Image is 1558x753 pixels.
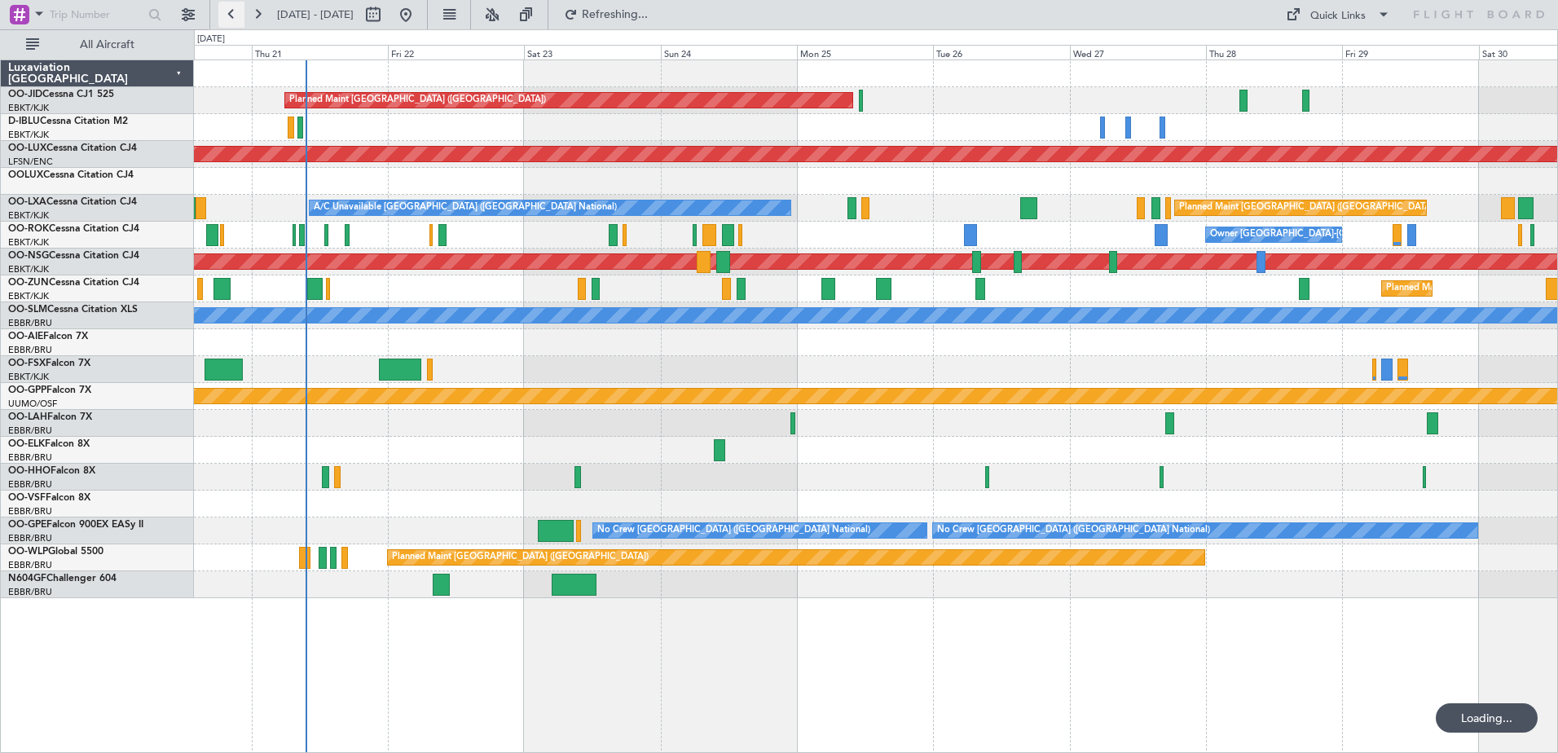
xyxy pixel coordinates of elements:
a: EBKT/KJK [8,263,49,275]
div: Fri 22 [388,45,524,59]
span: OO-VSF [8,493,46,503]
a: N604GFChallenger 604 [8,574,117,583]
a: OO-ROKCessna Citation CJ4 [8,224,139,234]
a: EBBR/BRU [8,505,52,517]
a: EBKT/KJK [8,209,49,222]
span: OO-LUX [8,143,46,153]
span: OO-GPE [8,520,46,530]
a: UUMO/OSF [8,398,57,410]
span: OO-LAH [8,412,47,422]
a: OO-WLPGlobal 5500 [8,547,103,557]
a: OO-LAHFalcon 7X [8,412,92,422]
span: [DATE] - [DATE] [277,7,354,22]
a: EBKT/KJK [8,236,49,249]
a: OO-HHOFalcon 8X [8,466,95,476]
span: Refreshing... [581,9,649,20]
div: No Crew [GEOGRAPHIC_DATA] ([GEOGRAPHIC_DATA] National) [937,518,1210,543]
span: OO-NSG [8,251,49,261]
div: Mon 25 [797,45,933,59]
div: Planned Maint [GEOGRAPHIC_DATA] ([GEOGRAPHIC_DATA]) [392,545,649,570]
span: All Aircraft [42,39,172,51]
div: Sat 23 [524,45,660,59]
a: LFSN/ENC [8,156,53,168]
a: OO-LXACessna Citation CJ4 [8,197,137,207]
button: Refreshing... [557,2,654,28]
a: OO-GPEFalcon 900EX EASy II [8,520,143,530]
span: OO-ZUN [8,278,49,288]
span: OO-JID [8,90,42,99]
div: Sun 24 [661,45,797,59]
a: EBBR/BRU [8,317,52,329]
input: Trip Number [50,2,143,27]
a: OO-JIDCessna CJ1 525 [8,90,114,99]
span: OO-LXA [8,197,46,207]
a: OO-NSGCessna Citation CJ4 [8,251,139,261]
div: Thu 28 [1206,45,1342,59]
div: Loading... [1436,703,1538,733]
span: OO-GPP [8,385,46,395]
button: Quick Links [1278,2,1398,28]
div: Quick Links [1310,8,1366,24]
div: Wed 27 [1070,45,1206,59]
span: OO-FSX [8,359,46,368]
span: OO-HHO [8,466,51,476]
a: EBKT/KJK [8,102,49,114]
a: EBBR/BRU [8,559,52,571]
div: Planned Maint [GEOGRAPHIC_DATA] ([GEOGRAPHIC_DATA] National) [1179,196,1474,220]
a: D-IBLUCessna Citation M2 [8,117,128,126]
a: EBKT/KJK [8,129,49,141]
div: Fri 29 [1342,45,1478,59]
a: OO-LUXCessna Citation CJ4 [8,143,137,153]
a: OO-ZUNCessna Citation CJ4 [8,278,139,288]
div: A/C Unavailable [GEOGRAPHIC_DATA] ([GEOGRAPHIC_DATA] National) [314,196,617,220]
a: EBKT/KJK [8,371,49,383]
div: Owner [GEOGRAPHIC_DATA]-[GEOGRAPHIC_DATA] [1210,222,1430,247]
a: OOLUXCessna Citation CJ4 [8,170,134,180]
a: EBBR/BRU [8,532,52,544]
div: Thu 21 [252,45,388,59]
span: OO-SLM [8,305,47,315]
a: OO-VSFFalcon 8X [8,493,90,503]
a: OO-AIEFalcon 7X [8,332,88,341]
span: OO-AIE [8,332,43,341]
div: No Crew [GEOGRAPHIC_DATA] ([GEOGRAPHIC_DATA] National) [597,518,870,543]
span: D-IBLU [8,117,40,126]
div: Planned Maint [GEOGRAPHIC_DATA] ([GEOGRAPHIC_DATA]) [289,88,546,112]
a: OO-SLMCessna Citation XLS [8,305,138,315]
a: OO-GPPFalcon 7X [8,385,91,395]
div: Tue 26 [933,45,1069,59]
span: OO-ROK [8,224,49,234]
a: EBBR/BRU [8,451,52,464]
a: OO-ELKFalcon 8X [8,439,90,449]
button: All Aircraft [18,32,177,58]
span: OOLUX [8,170,43,180]
span: OO-ELK [8,439,45,449]
a: EBBR/BRU [8,478,52,491]
span: N604GF [8,574,46,583]
a: EBBR/BRU [8,425,52,437]
span: OO-WLP [8,547,48,557]
a: EBKT/KJK [8,290,49,302]
a: EBBR/BRU [8,586,52,598]
a: EBBR/BRU [8,344,52,356]
div: [DATE] [197,33,225,46]
a: OO-FSXFalcon 7X [8,359,90,368]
